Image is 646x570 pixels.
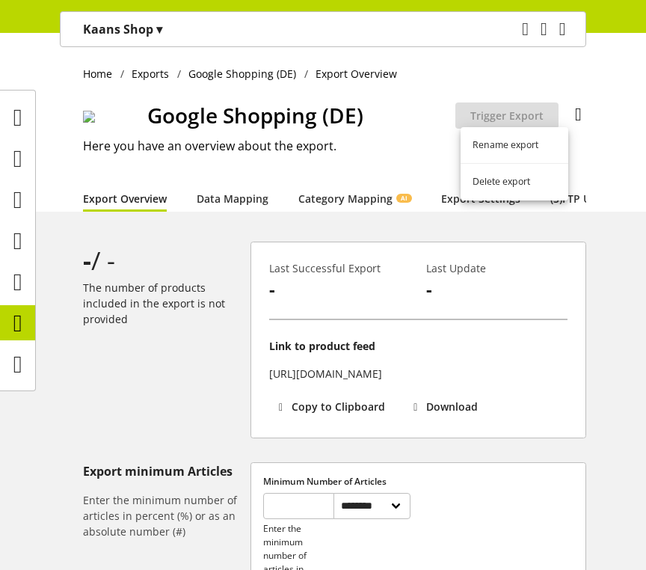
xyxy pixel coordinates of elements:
[83,20,162,38] p: Kaans Shop
[83,243,91,278] b: -
[269,276,410,303] p: -
[83,108,135,123] img: logo
[83,242,244,280] div: / -
[83,462,244,480] h5: Export minimum Articles
[60,11,586,47] nav: main navigation
[132,66,169,82] span: Exports
[269,338,375,354] p: Link to product feed
[404,393,492,425] a: Download
[426,260,567,276] p: Last Update
[263,475,410,488] label: Minimum Number of Articles
[426,276,567,303] p: -
[461,169,568,194] a: Delete export
[269,366,382,381] p: [URL][DOMAIN_NAME]
[83,66,120,82] a: Home
[83,66,112,82] span: Home
[124,66,177,82] a: Exports
[455,102,559,129] button: Trigger Export
[470,108,544,123] span: Trigger Export
[404,393,492,420] button: Download
[298,191,411,206] a: Category MappingAI
[147,99,455,131] h1: Google Shopping (DE)
[83,137,586,155] h2: Here you have an overview about the export.
[269,393,399,420] button: Copy to Clipboard
[156,21,162,37] span: ▾
[426,399,478,414] span: Download
[461,132,568,158] a: Rename export
[292,399,385,414] span: Copy to Clipboard
[83,280,244,327] p: The number of products included in the export is not provided
[269,260,410,276] p: Last Successful Export
[83,492,244,539] h6: Enter the minimum number of articles in percent (%) or as an absolute number (#)
[197,191,268,206] a: Data Mapping
[83,191,167,206] a: Export Overview
[441,191,520,206] a: Export Settings
[401,194,407,203] span: AI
